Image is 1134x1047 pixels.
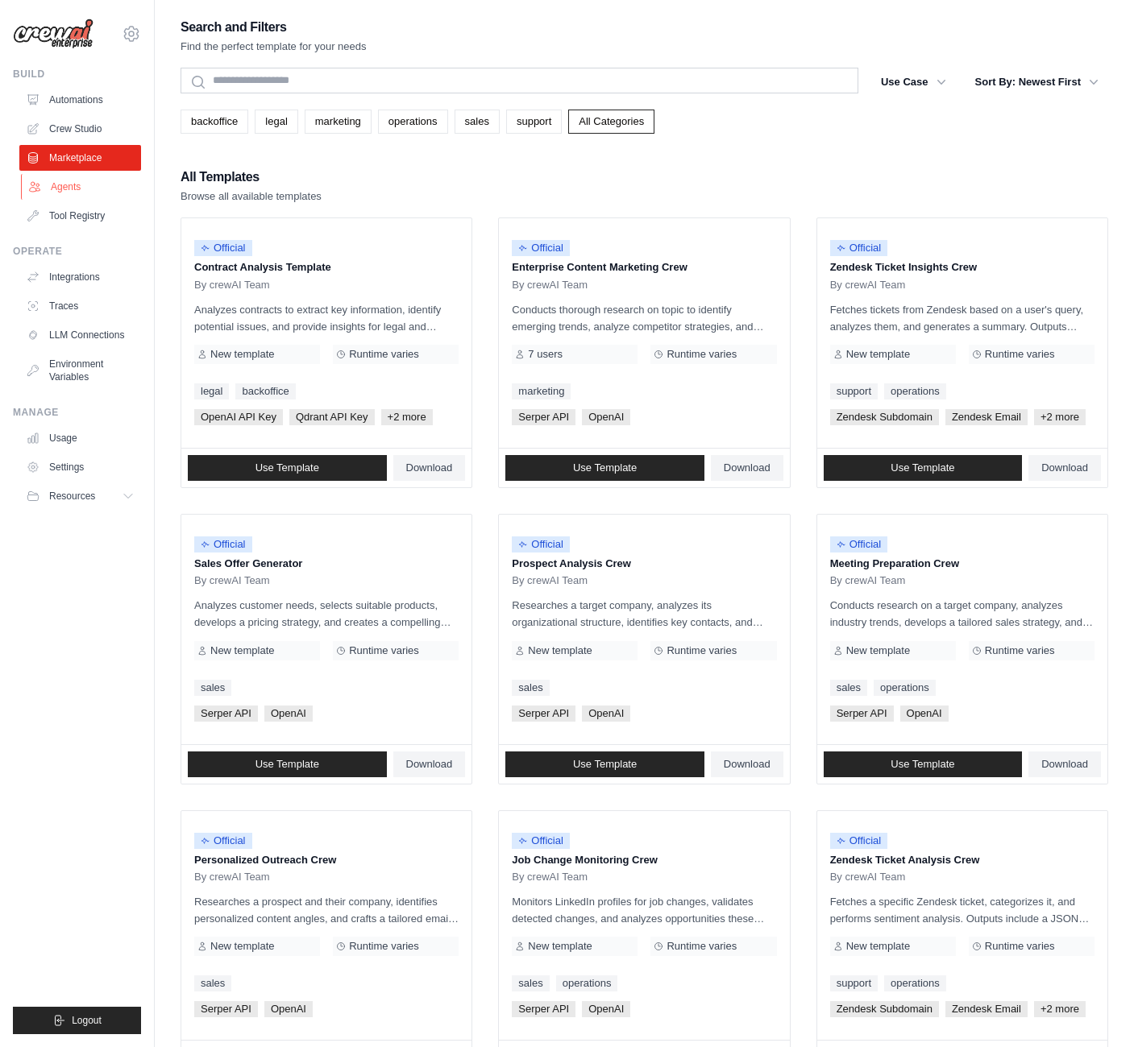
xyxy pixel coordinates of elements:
span: Runtime varies [349,940,419,953]
span: Download [406,758,453,771]
p: Fetches a specific Zendesk ticket, categorizes it, and performs sentiment analysis. Outputs inclu... [830,893,1095,927]
span: Serper API [830,706,894,722]
span: New template [846,940,910,953]
span: Runtime varies [985,940,1055,953]
span: Use Template [891,461,954,474]
a: sales [194,975,231,991]
a: sales [194,680,231,696]
span: Download [406,461,453,474]
button: Logout [13,1007,141,1034]
span: Official [512,833,570,849]
p: Zendesk Ticket Insights Crew [830,259,1095,275]
p: Monitors LinkedIn profiles for job changes, validates detected changes, and analyzes opportunitie... [512,893,776,927]
p: Sales Offer Generator [194,556,459,572]
h2: Search and Filters [181,16,367,39]
span: New template [846,644,910,657]
div: Build [13,68,141,81]
span: OpenAI [582,706,630,722]
span: Use Template [891,758,954,771]
a: Download [711,751,783,777]
p: Conducts research on a target company, analyzes industry trends, develops a tailored sales strate... [830,597,1095,631]
span: Zendesk Email [945,1001,1028,1017]
button: Sort By: Newest First [966,68,1108,97]
span: By crewAI Team [512,574,588,587]
p: Enterprise Content Marketing Crew [512,259,776,275]
span: By crewAI Team [512,279,588,292]
p: Researches a target company, analyzes its organizational structure, identifies key contacts, and ... [512,597,776,631]
a: marketing [512,383,571,399]
div: Operate [13,245,141,258]
a: sales [455,110,500,134]
span: Download [1041,758,1088,771]
a: Use Template [824,455,1023,481]
a: operations [884,975,946,991]
a: Agents [21,174,143,200]
a: Automations [19,87,141,113]
span: By crewAI Team [512,871,588,884]
span: Official [512,536,570,552]
span: Serper API [194,1001,258,1017]
span: Serper API [512,409,575,425]
a: Settings [19,454,141,480]
span: Use Template [255,758,319,771]
p: Meeting Preparation Crew [830,556,1095,572]
a: Environment Variables [19,351,141,390]
span: Official [830,833,888,849]
span: By crewAI Team [830,574,906,587]
span: Official [194,536,252,552]
span: Zendesk Email [945,409,1028,425]
a: operations [378,110,448,134]
span: Qdrant API Key [289,409,375,425]
span: 7 users [528,348,563,361]
a: Download [1028,455,1101,481]
a: All Categories [568,110,654,134]
span: By crewAI Team [194,279,270,292]
span: Runtime varies [667,644,737,657]
a: Download [711,455,783,481]
span: OpenAI [582,409,630,425]
a: Use Template [188,455,387,481]
a: sales [830,680,867,696]
span: New template [528,940,592,953]
span: Serper API [512,706,575,722]
span: Official [830,240,888,256]
a: Integrations [19,264,141,290]
span: Download [724,758,771,771]
span: Download [724,461,771,474]
span: Runtime varies [985,348,1055,361]
a: legal [194,383,229,399]
span: Logout [72,1014,102,1027]
span: +2 more [381,409,433,425]
span: By crewAI Team [830,871,906,884]
span: Resources [49,490,95,503]
span: Runtime varies [667,940,737,953]
span: Zendesk Subdomain [830,409,939,425]
a: LLM Connections [19,322,141,348]
span: Serper API [194,706,258,722]
span: Runtime varies [349,644,419,657]
a: Usage [19,425,141,451]
p: Job Change Monitoring Crew [512,852,776,868]
span: New template [210,644,274,657]
span: Runtime varies [349,348,419,361]
span: Use Template [573,461,637,474]
span: Official [830,536,888,552]
span: By crewAI Team [830,279,906,292]
a: Crew Studio [19,116,141,142]
span: OpenAI [900,706,949,722]
button: Resources [19,483,141,509]
p: Analyzes customer needs, selects suitable products, develops a pricing strategy, and creates a co... [194,597,459,631]
p: Zendesk Ticket Analysis Crew [830,852,1095,868]
a: Use Template [824,751,1023,777]
span: By crewAI Team [194,871,270,884]
span: Official [194,240,252,256]
span: New template [528,644,592,657]
div: Manage [13,406,141,419]
p: Conducts thorough research on topic to identify emerging trends, analyze competitor strategies, a... [512,301,776,335]
span: +2 more [1034,409,1086,425]
span: OpenAI API Key [194,409,283,425]
span: Download [1041,461,1088,474]
a: Use Template [188,751,387,777]
a: backoffice [235,383,295,399]
a: operations [884,383,946,399]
